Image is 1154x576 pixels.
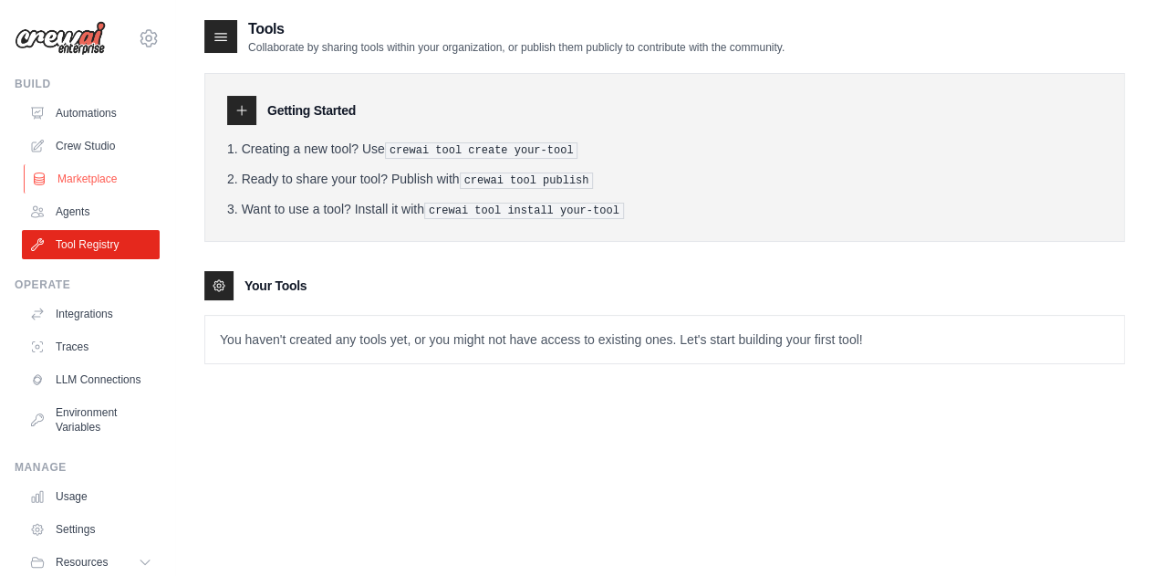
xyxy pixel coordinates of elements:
[22,99,160,128] a: Automations
[248,18,785,40] h2: Tools
[22,299,160,329] a: Integrations
[22,197,160,226] a: Agents
[22,332,160,361] a: Traces
[205,316,1124,363] p: You haven't created any tools yet, or you might not have access to existing ones. Let's start bui...
[15,21,106,56] img: Logo
[248,40,785,55] p: Collaborate by sharing tools within your organization, or publish them publicly to contribute wit...
[227,200,1102,219] li: Want to use a tool? Install it with
[244,277,307,295] h3: Your Tools
[227,170,1102,189] li: Ready to share your tool? Publish with
[460,173,594,189] pre: crewai tool publish
[24,164,161,194] a: Marketplace
[22,515,160,544] a: Settings
[385,142,578,159] pre: crewai tool create your-tool
[15,460,160,475] div: Manage
[22,398,160,442] a: Environment Variables
[22,365,160,394] a: LLM Connections
[267,101,356,120] h3: Getting Started
[15,278,160,292] div: Operate
[56,555,108,570] span: Resources
[22,230,160,259] a: Tool Registry
[424,203,624,219] pre: crewai tool install your-tool
[227,140,1102,159] li: Creating a new tool? Use
[15,77,160,91] div: Build
[22,482,160,511] a: Usage
[22,131,160,161] a: Crew Studio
